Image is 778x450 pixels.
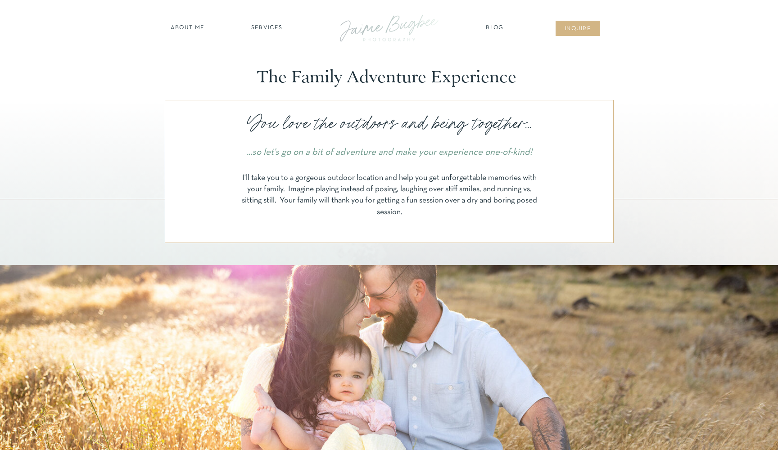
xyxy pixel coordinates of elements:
[241,24,292,33] a: SERVICES
[484,24,506,33] a: Blog
[236,111,543,136] p: You love the outdoors and being together...
[168,24,207,33] a: about ME
[240,172,539,223] p: I'll take you to a gorgeous outdoor location and help you get unforgettable memories with your fa...
[257,67,521,87] p: The Family Adventure Experience
[247,148,532,157] i: ...so let's go on a bit of adventure and make your experience one-of-kind!
[560,25,596,34] a: inqUIre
